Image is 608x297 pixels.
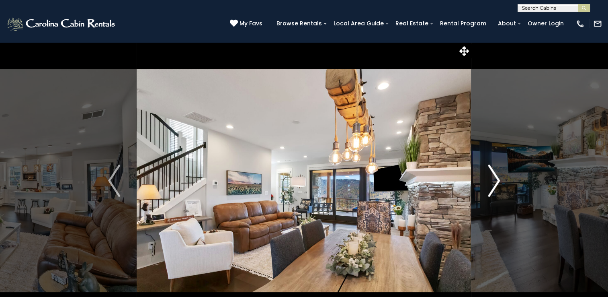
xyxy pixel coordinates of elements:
a: About [494,17,520,30]
img: White-1-2.png [6,16,117,32]
img: mail-regular-white.png [593,19,602,28]
span: My Favs [240,19,262,28]
a: Local Area Guide [330,17,388,30]
img: phone-regular-white.png [576,19,585,28]
a: Real Estate [391,17,432,30]
img: arrow [488,165,500,197]
a: Rental Program [436,17,490,30]
a: My Favs [230,19,264,28]
a: Browse Rentals [272,17,326,30]
a: Owner Login [524,17,568,30]
img: arrow [108,165,120,197]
